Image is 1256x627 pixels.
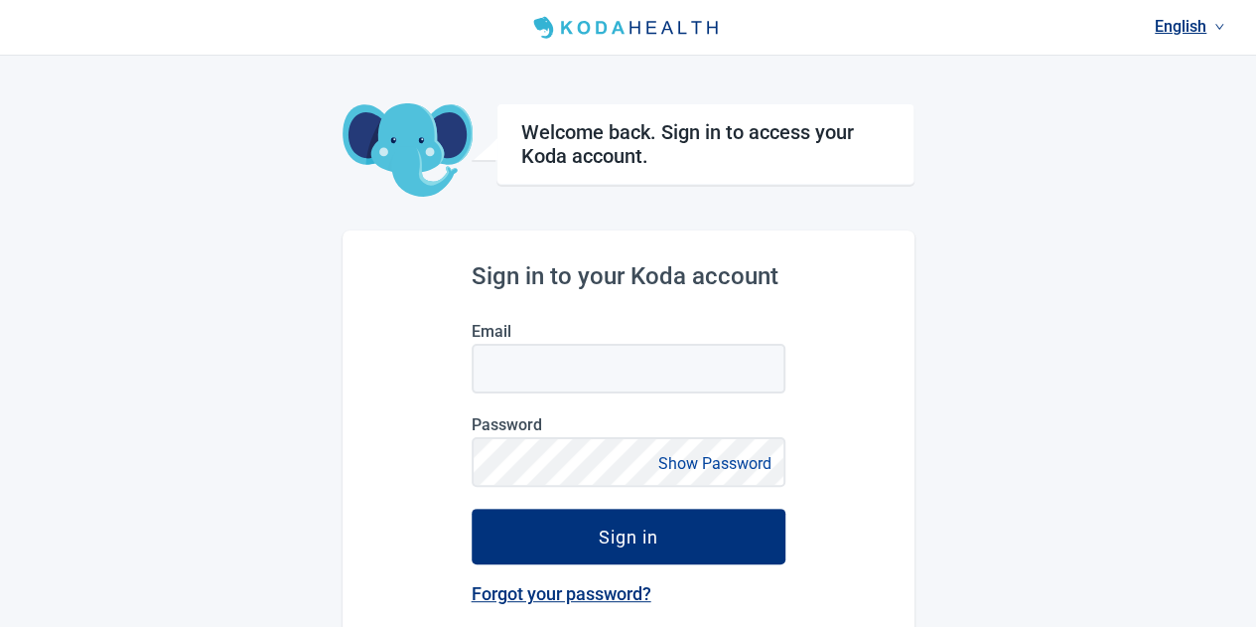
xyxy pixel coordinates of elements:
button: Show Password [652,450,777,477]
button: Sign in [472,509,785,564]
h2: Sign in to your Koda account [472,262,785,290]
a: Forgot your password? [472,583,651,604]
h1: Welcome back. Sign in to access your Koda account. [521,120,890,168]
span: down [1214,22,1224,32]
div: Sign in [599,527,658,547]
label: Email [472,322,785,341]
img: Koda Elephant [343,103,473,199]
label: Password [472,415,785,434]
img: Koda Health [525,12,730,44]
a: Current language: English [1147,10,1232,43]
